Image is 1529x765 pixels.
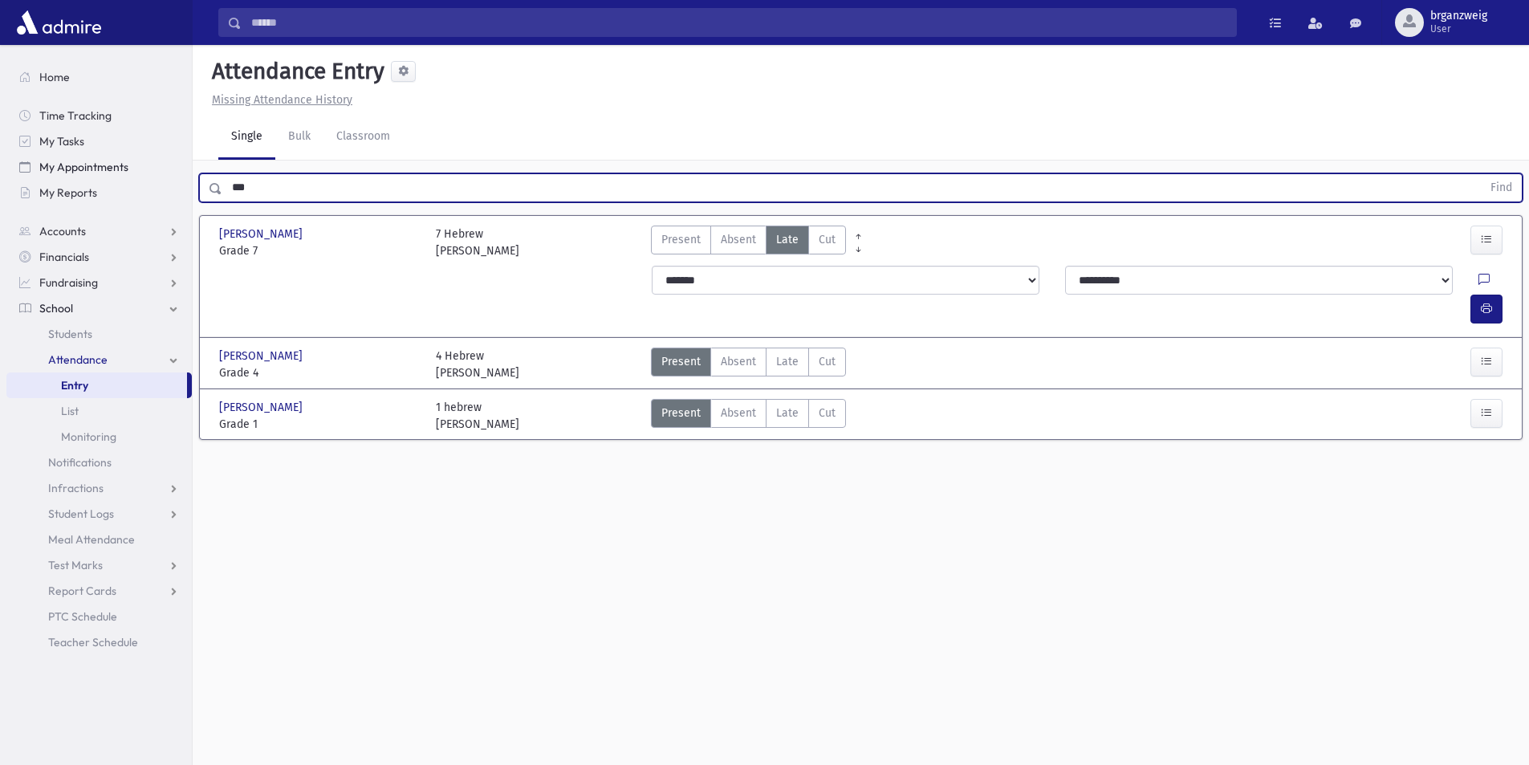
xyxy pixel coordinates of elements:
[6,501,192,527] a: Student Logs
[48,609,117,624] span: PTC Schedule
[48,455,112,470] span: Notifications
[6,629,192,655] a: Teacher Schedule
[205,93,352,107] a: Missing Attendance History
[6,270,192,295] a: Fundraising
[61,429,116,444] span: Monitoring
[721,405,756,421] span: Absent
[6,218,192,244] a: Accounts
[61,404,79,418] span: List
[6,128,192,154] a: My Tasks
[39,160,128,174] span: My Appointments
[39,185,97,200] span: My Reports
[61,378,88,393] span: Entry
[776,405,799,421] span: Late
[242,8,1236,37] input: Search
[6,424,192,450] a: Monitoring
[39,275,98,290] span: Fundraising
[721,231,756,248] span: Absent
[6,64,192,90] a: Home
[219,226,306,242] span: [PERSON_NAME]
[819,231,836,248] span: Cut
[48,352,108,367] span: Attendance
[651,226,846,259] div: AttTypes
[661,353,701,370] span: Present
[212,93,352,107] u: Missing Attendance History
[661,231,701,248] span: Present
[819,405,836,421] span: Cut
[219,416,420,433] span: Grade 1
[48,327,92,341] span: Students
[6,321,192,347] a: Students
[819,353,836,370] span: Cut
[205,58,384,85] h5: Attendance Entry
[39,134,84,149] span: My Tasks
[39,108,112,123] span: Time Tracking
[6,372,187,398] a: Entry
[6,295,192,321] a: School
[6,244,192,270] a: Financials
[39,224,86,238] span: Accounts
[6,552,192,578] a: Test Marks
[6,180,192,205] a: My Reports
[48,558,103,572] span: Test Marks
[776,353,799,370] span: Late
[436,348,519,381] div: 4 Hebrew [PERSON_NAME]
[48,532,135,547] span: Meal Attendance
[219,364,420,381] span: Grade 4
[39,250,89,264] span: Financials
[323,115,403,160] a: Classroom
[6,398,192,424] a: List
[6,475,192,501] a: Infractions
[219,242,420,259] span: Grade 7
[651,348,846,381] div: AttTypes
[48,481,104,495] span: Infractions
[776,231,799,248] span: Late
[661,405,701,421] span: Present
[6,103,192,128] a: Time Tracking
[219,399,306,416] span: [PERSON_NAME]
[436,399,519,433] div: 1 hebrew [PERSON_NAME]
[39,70,70,84] span: Home
[6,604,192,629] a: PTC Schedule
[6,578,192,604] a: Report Cards
[48,584,116,598] span: Report Cards
[13,6,105,39] img: AdmirePro
[1430,22,1487,35] span: User
[39,301,73,315] span: School
[275,115,323,160] a: Bulk
[6,527,192,552] a: Meal Attendance
[436,226,519,259] div: 7 Hebrew [PERSON_NAME]
[6,347,192,372] a: Attendance
[48,635,138,649] span: Teacher Schedule
[721,353,756,370] span: Absent
[1430,10,1487,22] span: brganzweig
[651,399,846,433] div: AttTypes
[1481,174,1522,201] button: Find
[218,115,275,160] a: Single
[219,348,306,364] span: [PERSON_NAME]
[6,450,192,475] a: Notifications
[48,507,114,521] span: Student Logs
[6,154,192,180] a: My Appointments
